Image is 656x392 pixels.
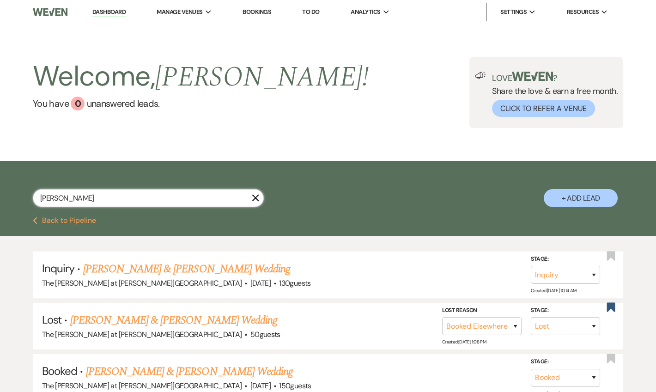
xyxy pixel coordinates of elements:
[33,57,369,97] h2: Welcome,
[86,363,293,380] a: [PERSON_NAME] & [PERSON_NAME] Wedding
[512,72,553,81] img: weven-logo-green.svg
[42,330,242,339] span: The [PERSON_NAME] at [PERSON_NAME][GEOGRAPHIC_DATA]
[42,381,242,391] span: The [PERSON_NAME] at [PERSON_NAME][GEOGRAPHIC_DATA]
[486,72,618,117] div: Share the love & earn a free month.
[33,217,96,224] button: Back to Pipeline
[42,364,77,378] span: Booked
[250,278,271,288] span: [DATE]
[243,8,271,16] a: Bookings
[157,7,202,17] span: Manage Venues
[33,97,369,110] a: You have 0 unanswered leads.
[42,312,61,327] span: Lost
[33,189,264,207] input: Search by name, event date, email address or phone number
[442,306,522,316] label: Lost Reason
[70,312,277,329] a: [PERSON_NAME] & [PERSON_NAME] Wedding
[302,8,319,16] a: To Do
[83,261,290,277] a: [PERSON_NAME] & [PERSON_NAME] Wedding
[442,339,486,345] span: Created: [DATE] 1:08 PM
[351,7,380,17] span: Analytics
[92,8,126,17] a: Dashboard
[544,189,618,207] button: + Add Lead
[155,56,369,98] span: [PERSON_NAME] !
[531,288,576,294] span: Created: [DATE] 10:14 AM
[475,72,486,79] img: loud-speaker-illustration.svg
[531,306,600,316] label: Stage:
[492,72,618,82] p: Love ?
[531,357,600,367] label: Stage:
[500,7,527,17] span: Settings
[42,278,242,288] span: The [PERSON_NAME] at [PERSON_NAME][GEOGRAPHIC_DATA]
[279,381,311,391] span: 150 guests
[33,2,67,22] img: Weven Logo
[567,7,599,17] span: Resources
[42,261,74,276] span: Inquiry
[250,381,271,391] span: [DATE]
[250,330,280,339] span: 50 guests
[531,254,600,264] label: Stage:
[71,97,85,110] div: 0
[492,100,595,117] button: Click to Refer a Venue
[279,278,310,288] span: 130 guests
